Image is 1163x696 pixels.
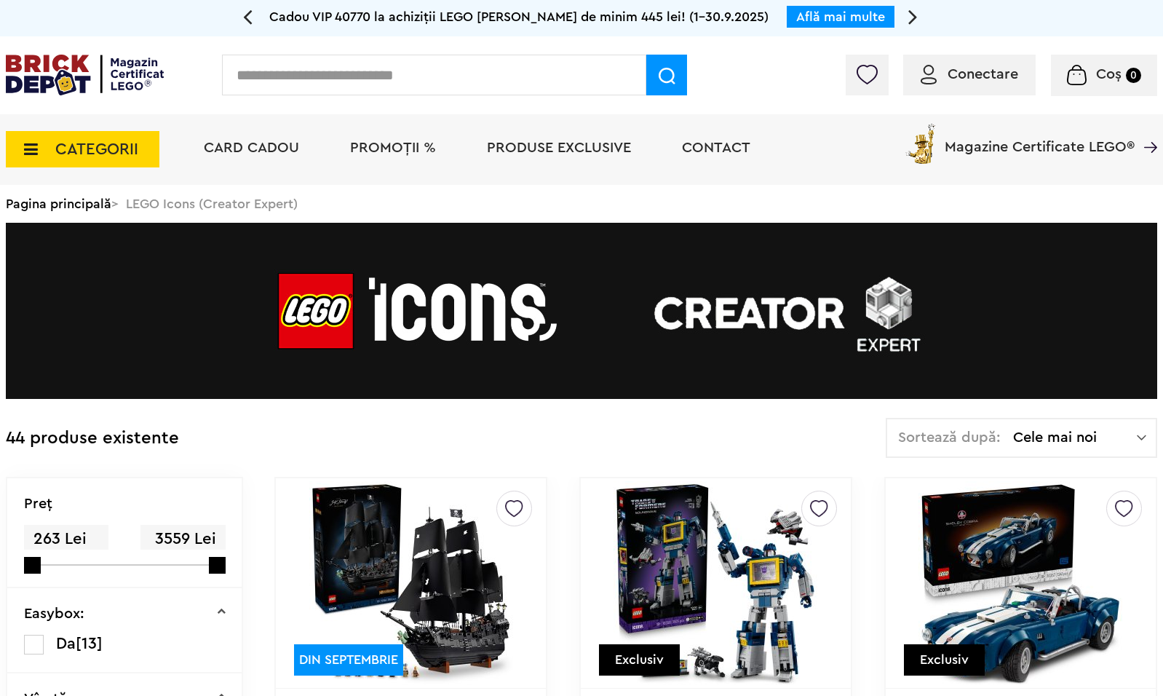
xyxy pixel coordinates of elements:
[918,481,1122,685] img: Shelby Cobra 427 S/C
[1126,68,1141,83] small: 0
[6,197,111,210] a: Pagina principală
[24,497,52,511] p: Preţ
[1013,430,1137,445] span: Cele mai noi
[682,141,750,155] a: Contact
[309,481,513,685] img: Corabia de piraţi a căpitanului Jack Sparrow
[24,525,108,553] span: 263 Lei
[6,185,1157,223] div: > LEGO Icons (Creator Expert)
[1096,67,1122,82] span: Coș
[599,644,680,676] div: Exclusiv
[6,223,1157,399] img: LEGO Icons (Creator Expert)
[1135,121,1157,135] a: Magazine Certificate LEGO®
[350,141,436,155] a: PROMOȚII %
[898,430,1001,445] span: Sortează după:
[945,121,1135,154] span: Magazine Certificate LEGO®
[24,606,84,621] p: Easybox:
[55,141,138,157] span: CATEGORII
[56,636,76,652] span: Da
[294,644,403,676] div: DIN SEPTEMBRIE
[921,67,1018,82] a: Conectare
[204,141,299,155] a: Card Cadou
[614,481,817,685] img: Transformers: Soundwave
[269,10,769,23] span: Cadou VIP 40770 la achiziții LEGO [PERSON_NAME] de minim 445 lei! (1-30.9.2025)
[904,644,985,676] div: Exclusiv
[948,67,1018,82] span: Conectare
[796,10,885,23] a: Află mai multe
[140,525,225,553] span: 3559 Lei
[487,141,631,155] a: Produse exclusive
[6,418,179,459] div: 44 produse existente
[76,636,103,652] span: [13]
